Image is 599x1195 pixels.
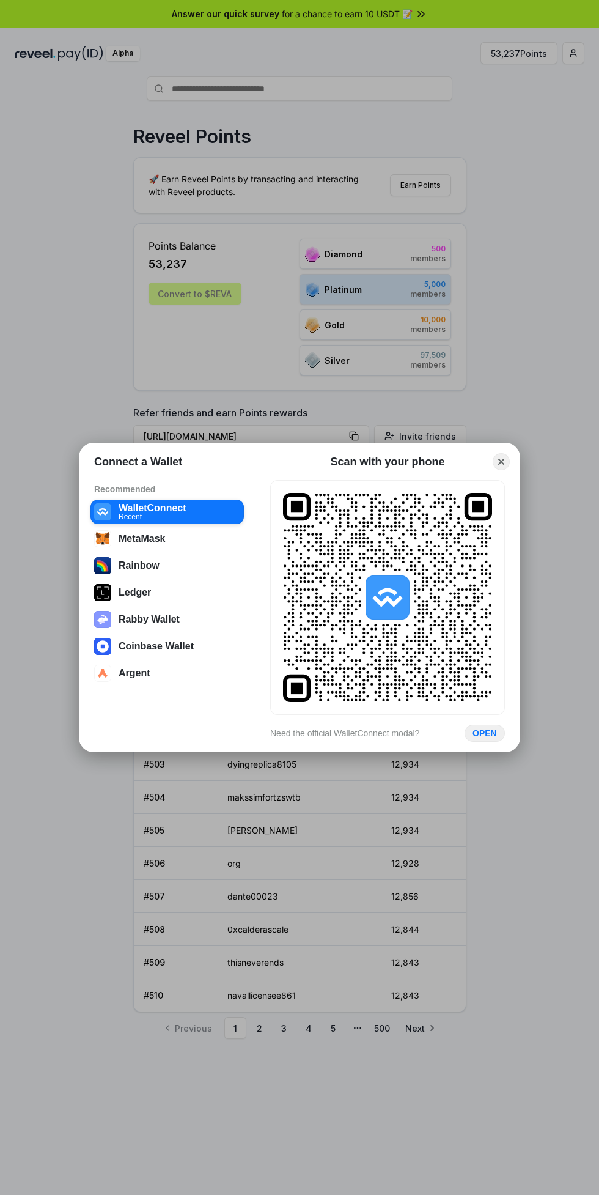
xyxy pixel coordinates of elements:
div: Recent [119,513,186,520]
img: svg+xml,%3Csvg%20xmlns%3D%22http%3A%2F%2Fwww.w3.org%2F2000%2Fsvg%22%20fill%3D%22none%22%20viewBox... [94,611,111,628]
div: OPEN [472,728,497,739]
img: svg+xml,%3Csvg%20width%3D%2228%22%20height%3D%2228%22%20viewBox%3D%220%200%2028%2028%22%20fill%3D... [94,503,111,520]
div: Coinbase Wallet [119,641,194,652]
button: OPEN [465,725,505,742]
img: svg+xml,%3Csvg%20width%3D%2228%22%20height%3D%2228%22%20viewBox%3D%220%200%2028%2028%22%20fill%3D... [94,638,111,655]
img: svg+xml,%3Csvg%20width%3D%2228%22%20height%3D%2228%22%20viewBox%3D%220%200%2028%2028%22%20fill%3D... [366,575,410,620]
img: svg+xml,%3Csvg%20xmlns%3D%22http%3A%2F%2Fwww.w3.org%2F2000%2Fsvg%22%20width%3D%2228%22%20height%3... [94,584,111,601]
div: MetaMask [119,533,165,544]
div: Scan with your phone [330,454,444,469]
div: WalletConnect [119,503,186,514]
img: svg+xml,%3Csvg%20width%3D%2228%22%20height%3D%2228%22%20viewBox%3D%220%200%2028%2028%22%20fill%3D... [94,665,111,682]
div: Recommended [94,484,240,495]
img: svg+xml,%3Csvg%20width%3D%22120%22%20height%3D%22120%22%20viewBox%3D%220%200%20120%20120%22%20fil... [94,557,111,574]
button: MetaMask [90,527,244,551]
div: Need the official WalletConnect modal? [270,728,419,739]
button: Rabby Wallet [90,607,244,632]
div: Argent [119,668,150,679]
button: Close [493,453,510,470]
h1: Connect a Wallet [94,454,182,469]
img: svg+xml,%3Csvg%20width%3D%2228%22%20height%3D%2228%22%20viewBox%3D%220%200%2028%2028%22%20fill%3D... [94,530,111,547]
div: Rainbow [119,560,160,571]
button: Ledger [90,580,244,605]
button: WalletConnectRecent [90,500,244,524]
button: Rainbow [90,553,244,578]
button: Coinbase Wallet [90,634,244,659]
div: Rabby Wallet [119,614,180,625]
div: Ledger [119,587,151,598]
button: Argent [90,661,244,686]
